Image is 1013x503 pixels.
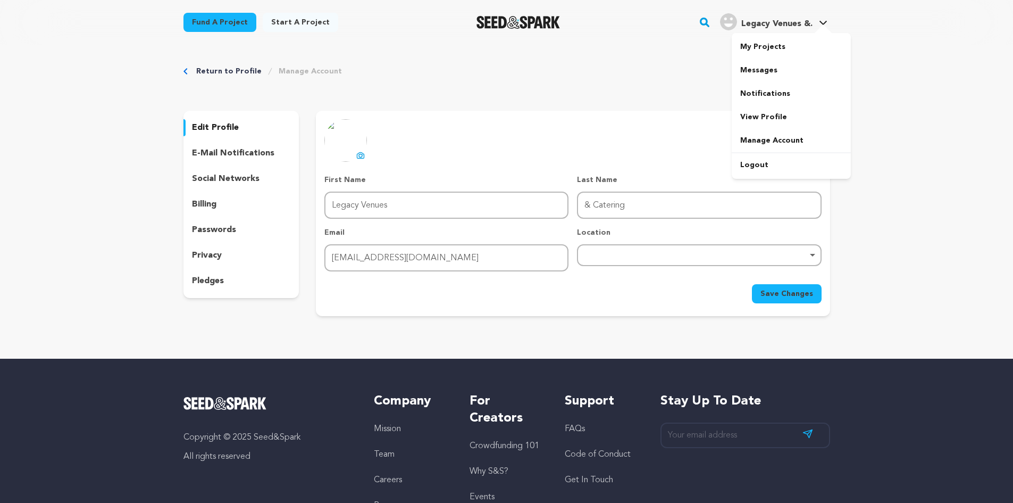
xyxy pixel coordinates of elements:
[183,145,299,162] button: e-mail notifications
[183,196,299,213] button: billing
[732,82,851,105] a: Notifications
[374,393,448,410] h5: Company
[183,170,299,187] button: social networks
[565,425,585,433] a: FAQs
[183,431,353,444] p: Copyright © 2025 Seed&Spark
[183,273,299,290] button: pledges
[720,13,813,30] div: Legacy Venues &.'s Profile
[192,147,274,160] p: e-mail notifications
[470,467,508,476] a: Why S&S?
[732,35,851,59] a: My Projects
[732,105,851,129] a: View Profile
[565,450,631,459] a: Code of Conduct
[183,13,256,32] a: Fund a project
[565,393,639,410] h5: Support
[324,244,568,271] input: Email
[577,192,821,219] input: Last Name
[470,493,495,501] a: Events
[732,153,851,177] a: Logout
[183,119,299,136] button: edit profile
[279,66,342,77] a: Manage Account
[760,288,813,299] span: Save Changes
[718,11,830,34] span: Legacy Venues &.'s Profile
[183,397,353,410] a: Seed&Spark Homepage
[660,393,830,410] h5: Stay up to date
[374,425,401,433] a: Mission
[476,16,560,29] a: Seed&Spark Homepage
[263,13,338,32] a: Start a project
[183,247,299,264] button: privacy
[183,450,353,463] p: All rights reserved
[577,227,821,238] p: Location
[183,66,830,77] div: Breadcrumb
[374,450,395,459] a: Team
[718,11,830,30] a: Legacy Venues &.'s Profile
[192,172,259,185] p: social networks
[324,227,568,238] p: Email
[470,442,539,450] a: Crowdfunding 101
[324,175,568,185] p: First Name
[192,275,224,287] p: pledges
[192,198,216,211] p: billing
[732,129,851,152] a: Manage Account
[324,192,568,219] input: First Name
[732,59,851,82] a: Messages
[741,20,813,28] span: Legacy Venues &.
[374,476,402,484] a: Careers
[577,175,821,185] p: Last Name
[470,393,543,427] h5: For Creators
[183,221,299,238] button: passwords
[660,423,830,449] input: Your email address
[720,13,737,30] img: user.png
[192,121,239,134] p: edit profile
[476,16,560,29] img: Seed&Spark Logo Dark Mode
[196,66,262,77] a: Return to Profile
[752,284,822,303] button: Save Changes
[192,224,236,236] p: passwords
[183,397,267,410] img: Seed&Spark Logo
[192,249,222,262] p: privacy
[565,476,613,484] a: Get In Touch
